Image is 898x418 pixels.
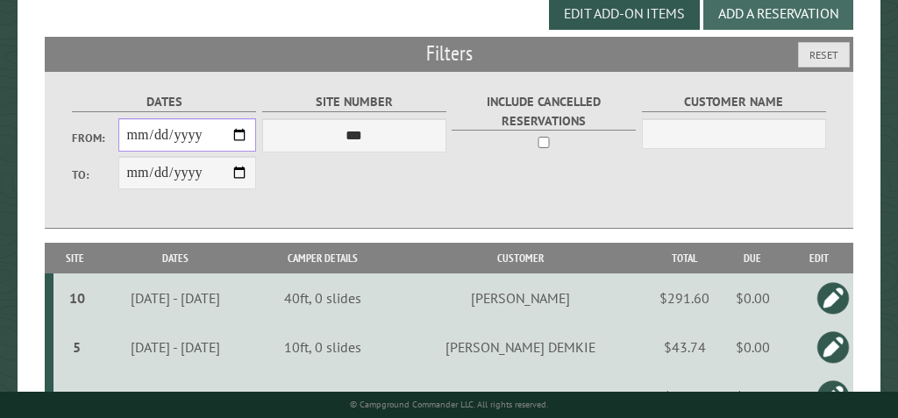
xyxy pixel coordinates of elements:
[72,92,256,112] label: Dates
[254,322,392,372] td: 10ft, 0 slides
[452,92,636,131] label: Include Cancelled Reservations
[99,338,251,356] div: [DATE] - [DATE]
[45,37,853,70] h2: Filters
[61,289,93,307] div: 10
[391,322,649,372] td: [PERSON_NAME] DEMKIE
[642,92,826,112] label: Customer Name
[72,166,118,183] label: To:
[99,387,251,405] div: [DATE] - [DATE]
[650,273,720,322] td: $291.60
[650,243,720,273] th: Total
[61,338,93,356] div: 5
[96,243,254,273] th: Dates
[720,243,786,273] th: Due
[254,243,392,273] th: Camper Details
[350,399,548,410] small: © Campground Commander LLC. All rights reserved.
[391,243,649,273] th: Customer
[61,387,93,405] div: 8
[798,42,850,67] button: Reset
[650,322,720,372] td: $43.74
[99,289,251,307] div: [DATE] - [DATE]
[720,273,786,322] td: $0.00
[720,322,786,372] td: $0.00
[254,273,392,322] td: 40ft, 0 slides
[53,243,96,273] th: Site
[786,243,853,273] th: Edit
[262,92,446,112] label: Site Number
[391,273,649,322] td: [PERSON_NAME]
[72,130,118,146] label: From:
